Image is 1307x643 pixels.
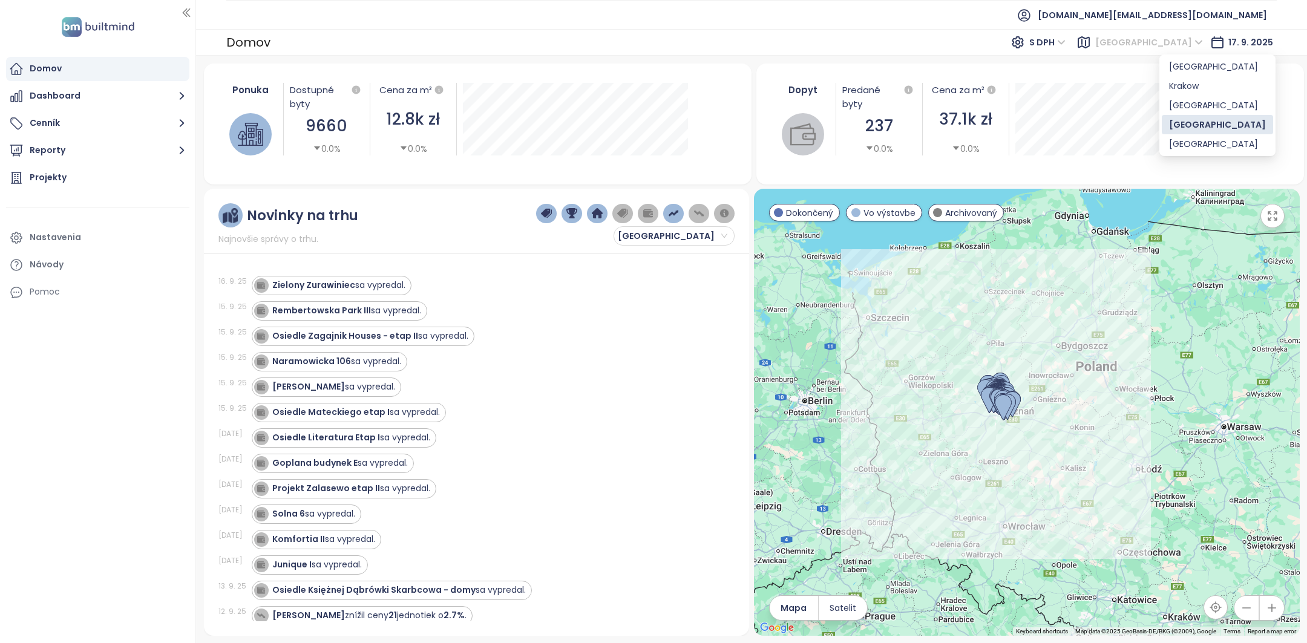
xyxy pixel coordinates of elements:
span: [DOMAIN_NAME][EMAIL_ADDRESS][DOMAIN_NAME] [1038,1,1267,30]
img: icon [257,382,265,391]
button: Cenník [6,111,189,135]
span: S DPH [1029,33,1066,51]
strong: [PERSON_NAME] [272,380,345,393]
div: 15. 9. 25 [218,301,249,312]
div: 37.1k zł [929,107,1003,132]
div: sa vypredal. [272,279,405,292]
img: price-tag-dark-blue.png [541,208,552,219]
div: [DATE] [218,530,249,541]
img: Google [757,620,797,636]
strong: Osiedle Mateckiego etap I [272,406,390,418]
strong: Komfortia II [272,533,325,545]
div: sa vypredal. [272,482,430,495]
div: Domov [30,61,62,76]
button: Dashboard [6,84,189,108]
strong: [PERSON_NAME] [272,609,345,621]
span: caret-down [313,144,321,152]
div: [GEOGRAPHIC_DATA] [1169,118,1266,131]
div: 0.0% [399,142,427,155]
div: Ponuka [224,83,277,97]
span: Poznań [1095,33,1203,51]
strong: Rembertowska Park III [272,304,371,316]
img: icon [257,586,265,594]
div: Dostupné byty [290,83,364,111]
div: Cena za m² [379,83,432,97]
img: trophy-dark-blue.png [566,208,577,219]
img: wallet-dark-grey.png [643,208,653,219]
div: [DATE] [218,479,249,490]
img: icon [257,331,265,340]
a: Report a map error [1248,628,1296,635]
a: Projekty [6,166,189,190]
span: 17. 9. 2025 [1228,36,1273,48]
div: Warszawa [1162,57,1273,76]
div: znížil ceny jednotiek o . [272,609,467,622]
div: sa vypredal. [272,533,375,546]
img: icon [257,611,265,619]
div: Łódź [1162,134,1273,154]
button: Satelit [819,596,867,620]
div: [DATE] [218,504,249,515]
img: icon [257,281,265,289]
div: [DATE] [218,555,249,566]
div: Domov [226,31,270,53]
div: 15. 9. 25 [218,377,249,388]
div: sa vypredal. [272,558,362,571]
a: Nastavenia [6,226,189,250]
img: price-increases.png [668,208,679,219]
div: Nastavenia [30,230,81,245]
img: icon [257,509,265,518]
strong: Naramowicka 106 [272,355,351,367]
strong: Solna 6 [272,508,305,520]
div: 237 [842,114,916,139]
div: Krakow [1169,79,1266,93]
strong: Osiedle Zagajnik Houses - etap II [272,330,418,342]
button: Keyboard shortcuts [1016,627,1068,636]
div: Návody [30,257,64,272]
div: 0.0% [313,142,341,155]
div: sa vypredal. [272,380,395,393]
div: sa vypredal. [272,457,408,469]
div: sa vypredal. [272,304,421,317]
strong: Zielony Zurawiniec [272,279,355,291]
strong: Goplana budynek E [272,457,358,469]
div: sa vypredal. [272,584,526,596]
img: home-dark-blue.png [592,208,603,219]
strong: Osiedle Literatura Etap I [272,431,380,443]
div: 15. 9. 25 [218,352,249,363]
div: 13. 9. 25 [218,581,249,592]
img: icon [257,408,265,416]
div: sa vypredal. [272,330,468,342]
div: 9660 [290,114,364,139]
div: Dopyt [777,83,830,97]
img: icon [257,433,265,442]
img: icon [257,560,265,569]
span: caret-down [865,144,874,152]
div: [DATE] [218,454,249,465]
strong: Junique I [272,558,312,570]
span: Satelit [830,601,856,615]
img: wallet [790,122,816,147]
div: 15. 9. 25 [218,327,249,338]
div: 12. 9. 25 [218,606,249,617]
img: logo [58,15,138,39]
img: price-decreases.png [693,208,704,219]
div: 16. 9. 25 [218,276,249,287]
div: Gdańsk [1162,96,1273,115]
img: icon [257,459,265,467]
img: price-tag-grey.png [617,208,628,219]
div: Projekty [30,170,67,185]
div: Pomoc [30,284,60,299]
button: Reporty [6,139,189,163]
span: Mapa [781,601,807,615]
div: Predané byty [842,83,916,111]
img: house [238,122,263,147]
div: Cena za m² [929,83,1003,97]
a: Domov [6,57,189,81]
a: Návody [6,253,189,277]
img: icon [257,306,265,315]
div: sa vypredal. [272,508,355,520]
img: ruler [223,208,238,223]
button: Mapa [770,596,818,620]
img: information-circle.png [719,208,730,219]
